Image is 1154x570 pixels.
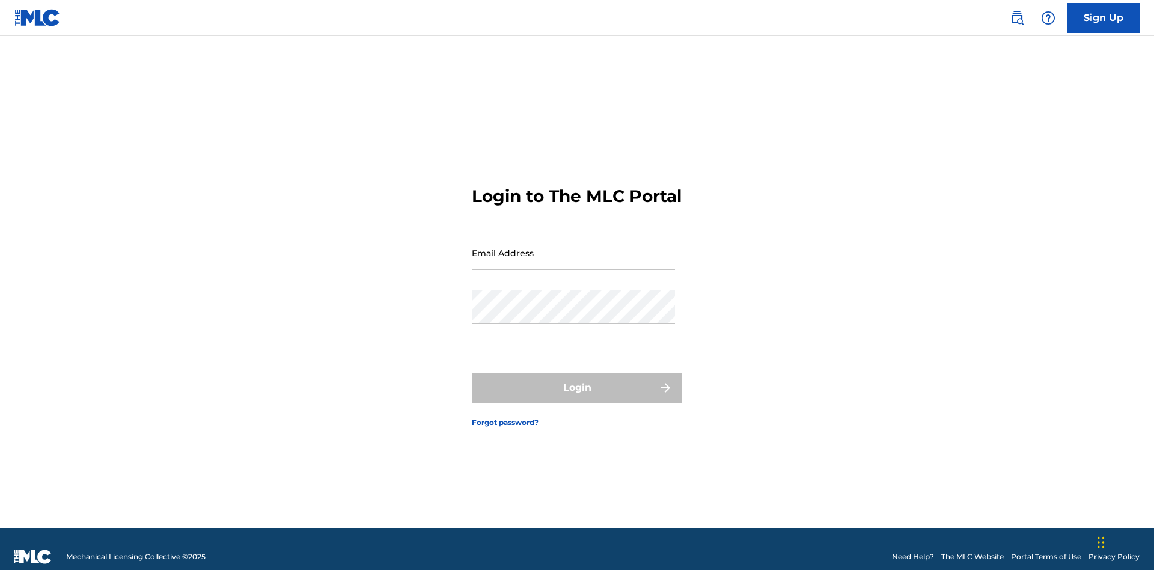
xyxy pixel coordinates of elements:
a: Public Search [1005,6,1029,30]
h3: Login to The MLC Portal [472,186,682,207]
span: Mechanical Licensing Collective © 2025 [66,551,206,562]
a: The MLC Website [941,551,1004,562]
a: Need Help? [892,551,934,562]
a: Privacy Policy [1088,551,1140,562]
img: search [1010,11,1024,25]
div: Help [1036,6,1060,30]
img: MLC Logo [14,9,61,26]
a: Forgot password? [472,417,539,428]
img: help [1041,11,1055,25]
img: logo [14,550,52,564]
iframe: Chat Widget [1094,512,1154,570]
div: Drag [1098,524,1105,560]
a: Sign Up [1067,3,1140,33]
a: Portal Terms of Use [1011,551,1081,562]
